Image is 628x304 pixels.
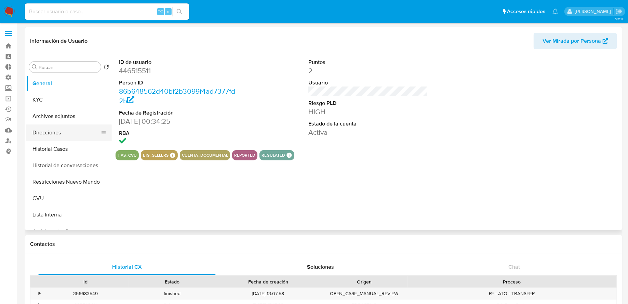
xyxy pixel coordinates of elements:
button: Volver al orden por defecto [104,64,109,72]
a: 86b648562d40bf2b3099f4ad7377fd2b [119,86,235,106]
div: Fecha de creación [220,278,316,285]
button: Buscar [32,64,37,70]
span: s [167,8,169,15]
div: 356683549 [42,288,129,299]
div: Origen [326,278,403,285]
a: Salir [616,8,623,15]
div: Proceso [412,278,612,285]
dd: HIGH [308,107,428,117]
span: Ver Mirada por Persona [543,33,601,49]
span: Historial CX [112,263,142,271]
p: fabricio.bottalo@mercadolibre.com [575,8,613,15]
div: [DATE] 13:07:58 [215,288,321,299]
div: finished [129,288,215,299]
dt: Puntos [308,58,428,66]
button: big_sellers [143,154,169,157]
dt: Estado de la cuenta [308,120,428,128]
div: Estado [134,278,211,285]
a: Notificaciones [552,9,558,14]
button: cuenta_documental [182,154,228,157]
input: Buscar [39,64,98,70]
button: Restricciones Nuevo Mundo [26,174,112,190]
dd: Activa [308,128,428,137]
div: Id [47,278,124,285]
button: Ver Mirada por Persona [534,33,617,49]
span: Chat [509,263,520,271]
input: Buscar usuario o caso... [25,7,189,16]
button: has_cvu [118,154,137,157]
h1: Contactos [30,241,617,248]
dd: [DATE] 00:34:25 [119,117,239,126]
dd: 446515511 [119,66,239,76]
dt: Person ID [119,79,239,87]
dt: ID de usuario [119,58,239,66]
div: PF - ATO - TRANSFER [407,288,617,299]
button: KYC [26,92,112,108]
div: OPEN_CASE_MANUAL_REVIEW [321,288,407,299]
button: regulated [262,154,285,157]
button: Archivos adjuntos [26,108,112,124]
button: CVU [26,190,112,207]
dt: RBA [119,130,239,137]
button: Historial de conversaciones [26,157,112,174]
span: Accesos rápidos [507,8,546,15]
button: Anticipos de dinero [26,223,112,239]
dt: Fecha de Registración [119,109,239,117]
div: • [39,290,40,297]
h1: Información de Usuario [30,38,88,44]
button: Direcciones [26,124,106,141]
button: General [26,75,112,92]
dd: 2 [308,66,428,76]
span: ⌥ [158,8,163,15]
button: search-icon [172,7,186,16]
button: reported [234,154,255,157]
button: Historial Casos [26,141,112,157]
button: Lista Interna [26,207,112,223]
dt: Riesgo PLD [308,100,428,107]
dt: Usuario [308,79,428,87]
span: Soluciones [307,263,334,271]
